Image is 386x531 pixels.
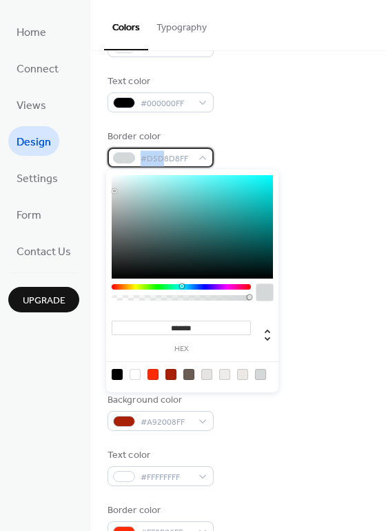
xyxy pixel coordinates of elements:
div: rgb(255, 255, 255) [130,369,141,380]
a: Connect [8,53,67,83]
a: Views [8,90,54,119]
div: rgb(169, 32, 8) [165,369,176,380]
div: rgb(106, 93, 83) [183,369,194,380]
span: Home [17,22,46,43]
span: #A92008FF [141,415,192,430]
div: Text color [108,448,211,463]
label: hex [112,345,251,353]
button: Upgrade [8,287,79,312]
div: Border color [108,503,211,518]
a: Home [8,17,54,46]
a: Form [8,199,50,229]
div: rgb(0, 0, 0) [112,369,123,380]
span: #000000FF [141,97,192,111]
span: #FFFFFFFF [141,470,192,485]
a: Settings [8,163,66,192]
div: Border color [108,130,211,144]
span: Design [17,132,51,153]
a: Contact Us [8,236,79,265]
div: rgb(237, 236, 235) [219,369,230,380]
div: Text color [108,74,211,89]
span: #FFFFFFFF [141,41,192,56]
span: Settings [17,168,58,190]
span: Views [17,95,46,117]
span: Upgrade [23,294,65,308]
div: rgb(230, 228, 226) [201,369,212,380]
div: Background color [108,393,211,408]
div: rgb(234, 233, 230) [237,369,248,380]
span: Connect [17,59,59,80]
div: rgb(255, 43, 6) [148,369,159,380]
span: Form [17,205,41,226]
span: Contact Us [17,241,71,263]
div: rgb(213, 216, 216) [255,369,266,380]
span: #D5D8D8FF [141,152,192,166]
a: Design [8,126,59,156]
